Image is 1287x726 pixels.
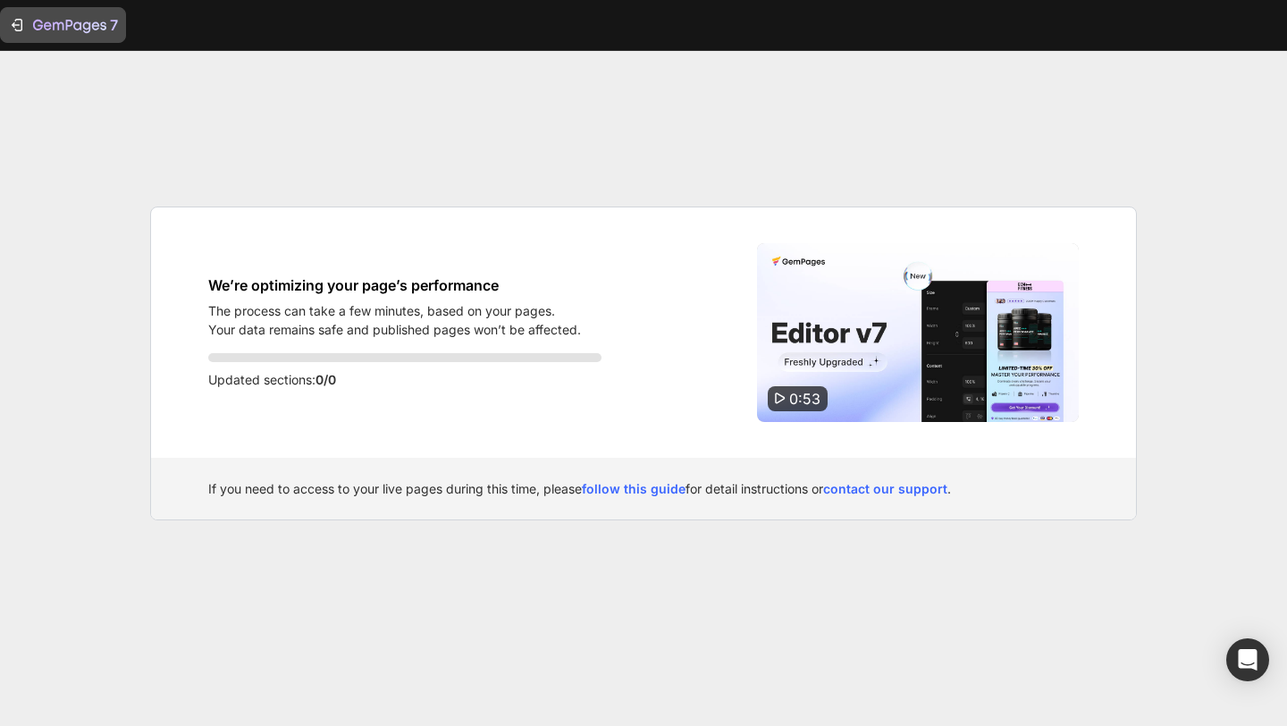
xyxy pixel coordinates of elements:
[789,390,820,408] span: 0:53
[823,481,947,496] a: contact our support
[208,479,1079,498] div: If you need to access to your live pages during this time, please for detail instructions or .
[208,369,601,391] p: Updated sections:
[208,274,581,296] h1: We’re optimizing your page’s performance
[757,243,1079,422] img: Video thumbnail
[315,372,336,387] span: 0/0
[1226,638,1269,681] div: Open Intercom Messenger
[208,320,581,339] p: Your data remains safe and published pages won’t be affected.
[208,301,581,320] p: The process can take a few minutes, based on your pages.
[110,14,118,36] p: 7
[582,481,686,496] a: follow this guide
